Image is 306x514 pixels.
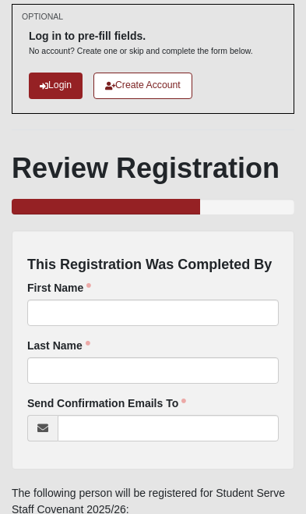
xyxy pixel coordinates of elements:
[29,73,83,98] a: Login
[29,45,253,57] p: No account? Create one or skip and complete the form below.
[12,151,294,185] h1: Review Registration
[27,280,91,296] label: First Name
[29,30,253,43] h6: Log in to pre-fill fields.
[22,11,63,23] small: OPTIONAL
[93,73,192,98] a: Create Account
[27,395,186,411] label: Send Confirmation Emails To
[27,257,279,274] h4: This Registration Was Completed By
[27,338,90,353] label: Last Name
